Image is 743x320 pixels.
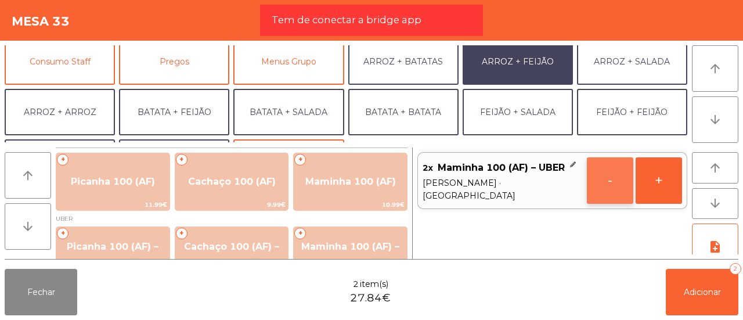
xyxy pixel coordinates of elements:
[636,157,682,204] button: +
[577,38,687,85] button: ARROZ + SALADA
[188,176,276,187] span: Cachaço 100 (AF)
[360,278,388,290] span: item(s)
[692,45,738,92] button: arrow_upward
[294,154,306,166] span: +
[350,290,391,306] span: 27.84€
[5,139,115,186] button: SALADA + SALADA
[5,269,77,315] button: Fechar
[176,228,187,239] span: +
[56,199,169,210] span: 11.99€
[176,154,187,166] span: +
[348,89,459,135] button: BATATA + BATATA
[5,89,115,135] button: ARROZ + ARROZ
[708,62,722,75] i: arrow_upward
[730,263,741,275] div: 2
[294,228,306,239] span: +
[684,287,721,297] span: Adicionar
[272,13,421,27] span: Tem de conectar a bridge app
[423,159,433,177] span: 2x
[423,177,582,202] span: [PERSON_NAME] · [GEOGRAPHIC_DATA]
[692,188,738,220] button: arrow_downward
[175,199,288,210] span: 9.99€
[692,96,738,143] button: arrow_downward
[56,213,407,224] span: UBER
[5,38,115,85] button: Consumo Staff
[463,89,573,135] button: FEIJÃO + SALADA
[294,199,407,210] span: 10.99€
[348,38,459,85] button: ARROZ + BATATAS
[12,13,70,30] h4: Mesa 33
[71,176,155,187] span: Picanha 100 (AF)
[21,168,35,182] i: arrow_upward
[577,89,687,135] button: FEIJÃO + FEIJÃO
[708,196,722,210] i: arrow_downward
[5,203,51,250] button: arrow_downward
[438,159,565,177] span: Maminha 100 (AF) – UBER
[692,152,738,184] button: arrow_upward
[184,241,279,269] span: Cachaço 100 (AF) – UBER
[233,139,344,186] button: COMBOS
[708,161,722,175] i: arrow_upward
[233,38,344,85] button: Menus Grupo
[666,269,738,315] button: Adicionar2
[692,224,738,270] button: note_add
[119,38,229,85] button: Pregos
[67,241,158,269] span: Picanha 100 (AF) – UBER
[119,89,229,135] button: BATATA + FEIJÃO
[708,240,722,254] i: note_add
[21,220,35,233] i: arrow_downward
[301,241,399,269] span: Maminha 100 (AF) – UBER
[233,89,344,135] button: BATATA + SALADA
[353,278,359,290] span: 2
[119,139,229,186] button: EXTRAS UBER
[5,152,51,199] button: arrow_upward
[57,154,68,166] span: +
[587,157,633,204] button: -
[305,176,396,187] span: Maminha 100 (AF)
[463,38,573,85] button: ARROZ + FEIJÃO
[57,228,68,239] span: +
[708,113,722,127] i: arrow_downward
